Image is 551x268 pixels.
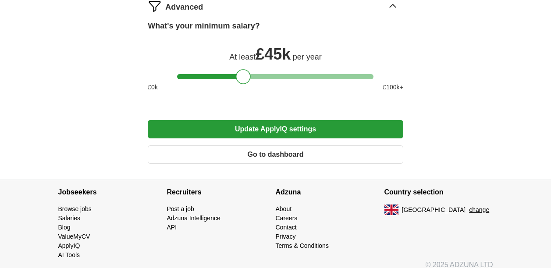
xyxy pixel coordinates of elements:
[165,1,203,13] span: Advanced
[58,233,90,240] a: ValueMyCV
[167,215,220,222] a: Adzuna Intelligence
[384,205,398,215] img: UK flag
[148,120,403,138] button: Update ApplyIQ settings
[276,224,297,231] a: Contact
[58,224,71,231] a: Blog
[293,53,322,61] span: per year
[58,251,80,258] a: AI Tools
[229,53,256,61] span: At least
[402,205,466,215] span: [GEOGRAPHIC_DATA]
[58,205,92,212] a: Browse jobs
[58,215,81,222] a: Salaries
[167,205,194,212] a: Post a job
[167,224,177,231] a: API
[469,205,489,215] button: change
[383,83,403,92] span: £ 100 k+
[148,83,158,92] span: £ 0 k
[276,233,296,240] a: Privacy
[384,180,493,205] h4: Country selection
[58,242,80,249] a: ApplyIQ
[276,242,329,249] a: Terms & Conditions
[256,45,291,63] span: £ 45k
[276,205,292,212] a: About
[148,20,260,32] label: What's your minimum salary?
[148,145,403,164] button: Go to dashboard
[276,215,298,222] a: Careers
